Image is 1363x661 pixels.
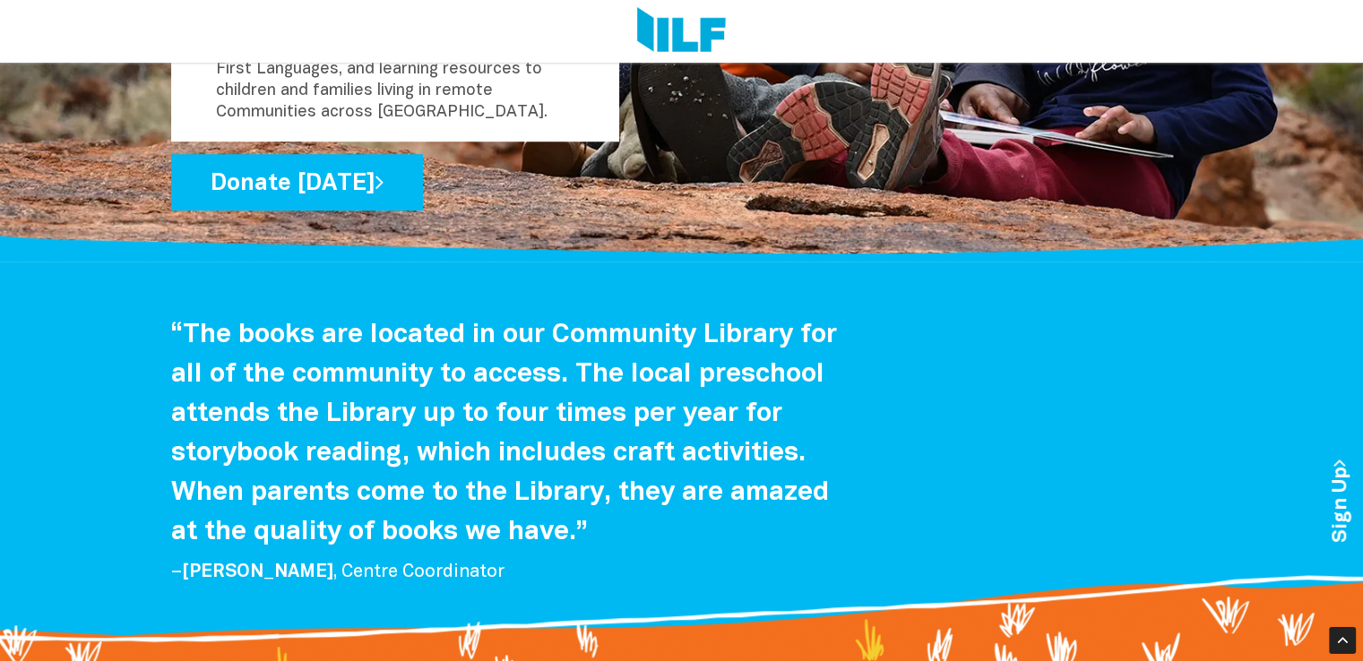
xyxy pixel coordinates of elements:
p: Your donation helps provide books, books in First Languages, and learning resources to children a... [171,20,619,142]
div: Scroll Back to Top [1329,627,1356,654]
h4: “The books are located in our Community Library for all of the community to access. The local pre... [171,315,843,552]
a: Donate [DATE] [171,154,423,210]
span: [PERSON_NAME] [182,564,333,580]
p: – , Centre Coordinator [171,561,843,584]
img: Logo [637,7,726,56]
